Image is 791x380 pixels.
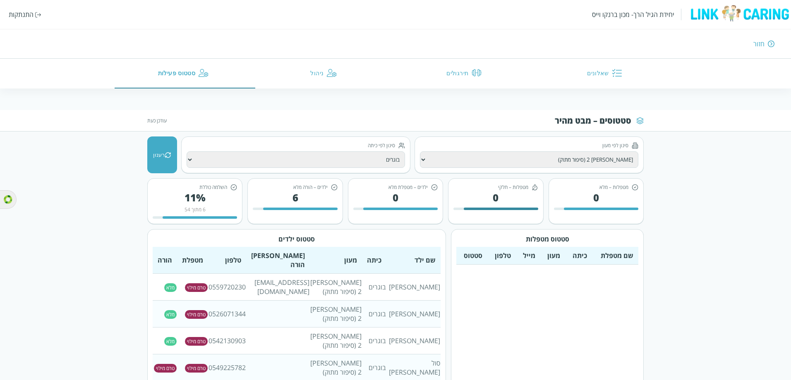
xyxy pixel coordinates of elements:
img: ניהול [327,68,337,78]
img: logo [688,5,791,22]
img: שאלונים [612,68,622,78]
div: ילדים – הורה מלא [253,184,337,191]
th: מעון [540,247,565,265]
th: כיתה [362,247,386,274]
span: טרם מילוי [185,283,208,292]
button: תירגולים [395,59,536,88]
th: מעון [310,247,362,274]
div: התנתקות [9,10,34,19]
th: טלפון [487,247,516,265]
td: 0542130903 [208,327,246,354]
div: 0 [453,191,538,204]
div: ילדים – מטפלת מלא [353,184,438,191]
th: מייל [516,247,540,265]
td: [EMAIL_ADDRESS][DOMAIN_NAME] [246,274,310,301]
th: כיתה [565,247,592,265]
button: ניהול [255,59,395,88]
div: השלמה כוללת [153,184,237,191]
td: בוגרים [362,301,386,327]
span: מלא [164,337,177,346]
span: עודכן כעת [147,117,167,124]
div: 6 מתוך 54 [153,206,237,213]
div: חזור [753,39,765,48]
h1: סטטוסים – מבט מהיר [555,115,631,126]
div: מטפלות – מלא [554,184,638,191]
th: שם ילד [386,247,441,274]
button: רענון [147,136,177,173]
td: [PERSON_NAME] [386,274,441,301]
td: בוגרים [362,327,386,354]
button: שאלונים [536,59,676,88]
td: [PERSON_NAME] [386,327,441,354]
div: סינון לפי כיתה [187,142,405,149]
th: הורה [153,247,177,274]
div: 0 [554,191,638,204]
button: סטטוס פעילות [115,59,255,88]
th: סטטוס [456,247,487,265]
span: מלא [164,310,177,319]
td: בוגרים [362,274,386,301]
img: חזור [768,40,774,48]
td: 0559720230 [208,274,246,301]
span: טרם מילוי [185,364,208,373]
th: טלפון [208,247,246,274]
th: מטפלת [177,247,208,274]
td: [PERSON_NAME] 2 (סיפור מתוק) [310,301,362,327]
div: סינון לפי מעון [420,142,638,149]
td: [PERSON_NAME] 2 (סיפור מתוק) [310,327,362,354]
div: מטפלות – חלקי [453,184,538,191]
td: 0526071344 [208,301,246,327]
img: התנתקות [35,12,41,17]
img: תירגולים [472,68,482,78]
span: טרם מילוי [185,310,208,319]
h2: סטטוס ילדים [153,234,441,244]
td: [PERSON_NAME] [386,301,441,327]
h2: סטטוס מטפלות [456,234,638,244]
th: שם מטפלת [592,247,638,265]
img: סטטוס פעילות [199,68,209,78]
span: מלא [164,283,177,292]
span: טרם מילוי [154,364,177,373]
div: 6 [253,191,337,204]
div: 0 [353,191,438,204]
th: [PERSON_NAME] הורה [246,247,310,274]
div: 11% [153,191,237,204]
div: יחידת הגיל הרך- מכון ברנקו וייס [592,10,674,19]
span: טרם מילוי [185,337,208,346]
td: [PERSON_NAME] 2 (סיפור מתוק) [310,274,362,301]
